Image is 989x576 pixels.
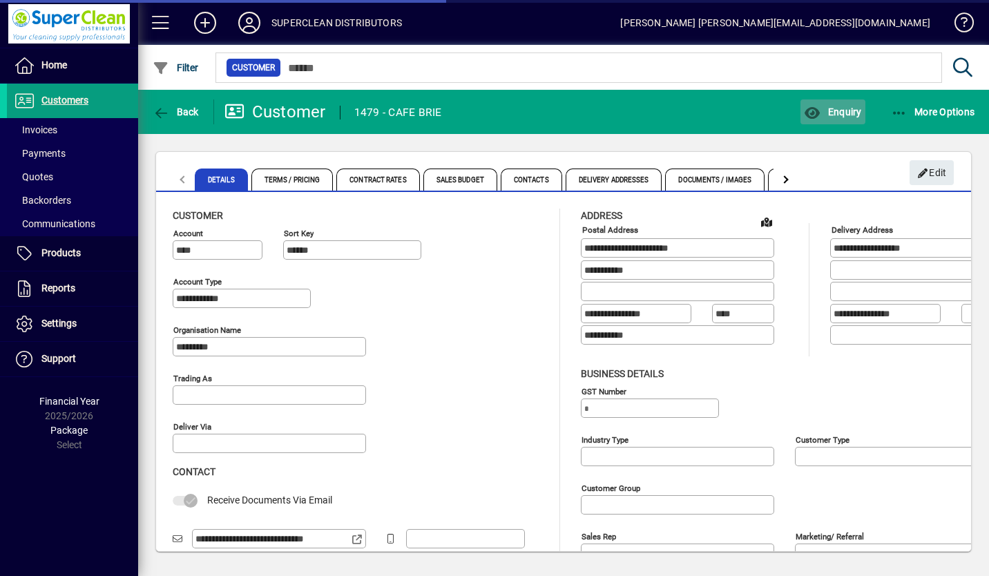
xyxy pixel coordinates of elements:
[7,189,138,212] a: Backorders
[581,210,622,221] span: Address
[149,55,202,80] button: Filter
[153,106,199,117] span: Back
[620,12,930,34] div: [PERSON_NAME] [PERSON_NAME][EMAIL_ADDRESS][DOMAIN_NAME]
[271,12,402,34] div: SUPERCLEAN DISTRIBUTORS
[501,169,562,191] span: Contacts
[582,434,628,444] mat-label: Industry type
[7,212,138,236] a: Communications
[7,271,138,306] a: Reports
[50,425,88,436] span: Package
[944,3,972,48] a: Knowledge Base
[582,386,626,396] mat-label: GST Number
[138,99,214,124] app-page-header-button: Back
[39,396,99,407] span: Financial Year
[423,169,497,191] span: Sales Budget
[800,99,865,124] button: Enquiry
[917,162,947,184] span: Edit
[173,210,223,221] span: Customer
[14,171,53,182] span: Quotes
[41,247,81,258] span: Products
[354,102,442,124] div: 1479 - CAFE BRIE
[7,118,138,142] a: Invoices
[796,434,849,444] mat-label: Customer type
[41,353,76,364] span: Support
[7,236,138,271] a: Products
[224,101,326,123] div: Customer
[227,10,271,35] button: Profile
[173,374,212,383] mat-label: Trading as
[41,59,67,70] span: Home
[582,531,616,541] mat-label: Sales rep
[173,277,222,287] mat-label: Account Type
[14,218,95,229] span: Communications
[581,368,664,379] span: Business details
[153,62,199,73] span: Filter
[796,531,864,541] mat-label: Marketing/ Referral
[41,282,75,294] span: Reports
[14,148,66,159] span: Payments
[207,495,332,506] span: Receive Documents Via Email
[173,325,241,335] mat-label: Organisation name
[887,99,979,124] button: More Options
[756,211,778,233] a: View on map
[41,318,77,329] span: Settings
[566,169,662,191] span: Delivery Addresses
[804,106,861,117] span: Enquiry
[891,106,975,117] span: More Options
[173,229,203,238] mat-label: Account
[14,124,57,135] span: Invoices
[910,160,954,185] button: Edit
[7,142,138,165] a: Payments
[183,10,227,35] button: Add
[41,95,88,106] span: Customers
[284,229,314,238] mat-label: Sort key
[7,307,138,341] a: Settings
[149,99,202,124] button: Back
[232,61,275,75] span: Customer
[7,342,138,376] a: Support
[768,169,845,191] span: Custom Fields
[173,422,211,432] mat-label: Deliver via
[14,195,71,206] span: Backorders
[336,169,419,191] span: Contract Rates
[251,169,334,191] span: Terms / Pricing
[7,48,138,83] a: Home
[7,165,138,189] a: Quotes
[195,169,248,191] span: Details
[665,169,765,191] span: Documents / Images
[173,466,215,477] span: Contact
[582,483,640,492] mat-label: Customer group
